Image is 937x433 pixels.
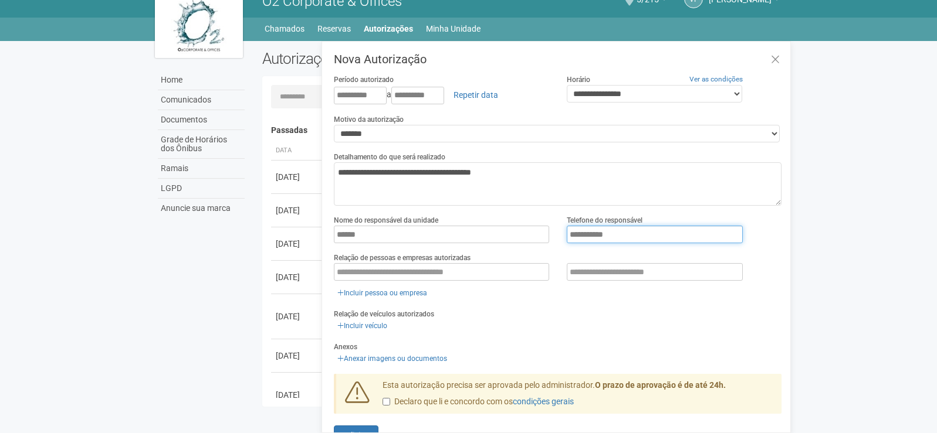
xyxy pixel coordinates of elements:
a: LGPD [158,179,245,199]
label: Declaro que li e concordo com os [383,396,574,408]
div: [DATE] [276,271,319,283]
label: Horário [567,74,590,85]
div: [DATE] [276,204,319,216]
label: Detalhamento do que será realizado [334,152,445,162]
a: Documentos [158,110,245,130]
label: Anexos [334,342,357,352]
div: [DATE] [276,389,319,401]
div: [DATE] [276,238,319,250]
h2: Autorizações [262,50,513,67]
a: Anuncie sua marca [158,199,245,218]
h4: Passadas [271,126,774,135]
a: Chamados [265,21,305,37]
a: Anexar imagens ou documentos [334,352,451,365]
div: [DATE] [276,171,319,183]
a: Ramais [158,159,245,179]
a: Minha Unidade [426,21,481,37]
div: a [334,85,549,105]
label: Motivo da autorização [334,114,404,125]
label: Nome do responsável da unidade [334,215,438,226]
a: condições gerais [513,397,574,406]
label: Relação de pessoas e empresas autorizadas [334,253,471,263]
th: Data [271,141,324,161]
a: Comunicados [158,90,245,110]
div: [DATE] [276,311,319,322]
a: Reservas [317,21,351,37]
h3: Nova Autorização [334,53,782,65]
a: Autorizações [364,21,413,37]
a: Home [158,70,245,90]
label: Relação de veículos autorizados [334,309,434,319]
a: Incluir veículo [334,319,391,332]
strong: O prazo de aprovação é de até 24h. [595,380,726,390]
div: [DATE] [276,350,319,362]
label: Período autorizado [334,74,394,85]
div: Esta autorização precisa ser aprovada pelo administrador. [374,380,782,414]
input: Declaro que li e concordo com oscondições gerais [383,398,390,405]
label: Telefone do responsável [567,215,642,226]
a: Repetir data [446,85,506,105]
a: Ver as condições [689,75,743,83]
a: Grade de Horários dos Ônibus [158,130,245,159]
a: Incluir pessoa ou empresa [334,287,431,299]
